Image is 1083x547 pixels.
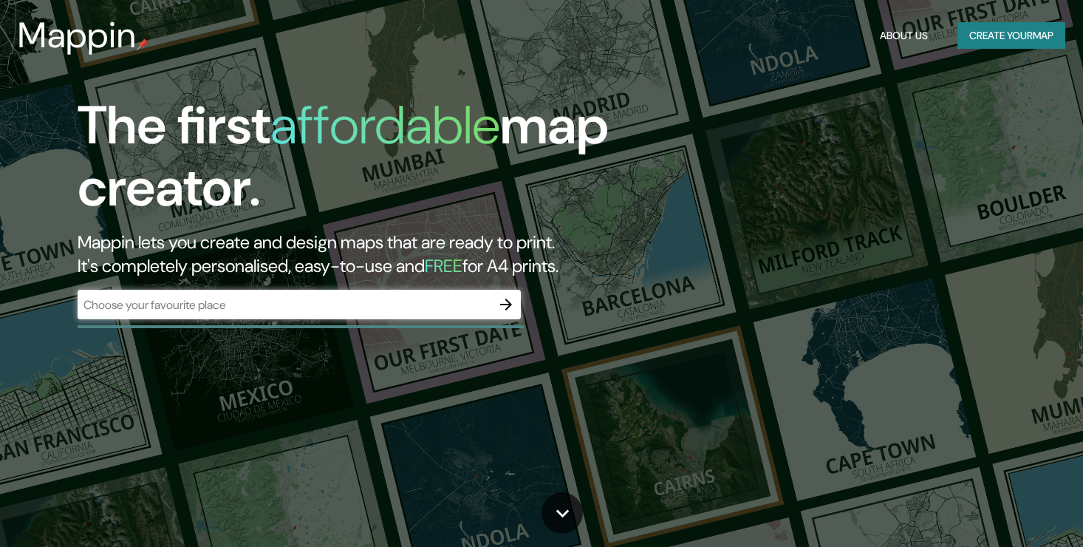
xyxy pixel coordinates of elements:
button: Create yourmap [957,22,1065,50]
h1: The first map creator. [78,95,619,231]
h3: Mappin [18,15,137,56]
input: Choose your favourite place [78,296,491,313]
h5: FREE [425,254,462,277]
img: mappin-pin [137,38,148,50]
h2: Mappin lets you create and design maps that are ready to print. It's completely personalised, eas... [78,231,619,278]
button: About Us [874,22,934,50]
h1: affordable [270,91,500,160]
